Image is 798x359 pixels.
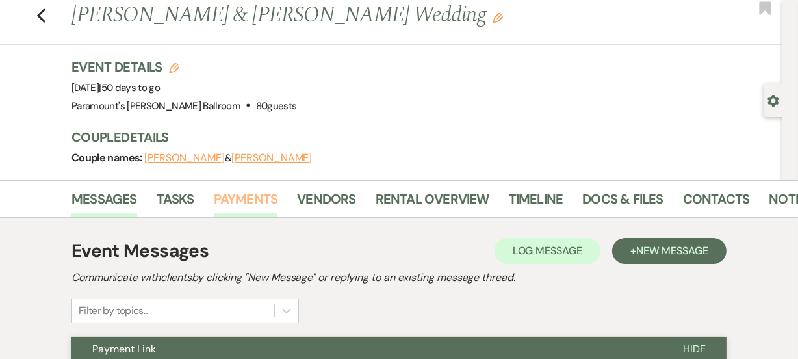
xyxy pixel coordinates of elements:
button: [PERSON_NAME] [144,153,225,163]
button: Open lead details [767,94,779,106]
span: 50 days to go [101,81,161,94]
span: Couple names: [71,151,144,165]
a: Timeline [509,189,563,217]
div: Filter by topics... [79,303,148,319]
span: Log Message [513,244,582,258]
a: Contacts [683,189,750,217]
span: Hide [683,342,706,356]
span: 80 guests [256,100,297,113]
button: Log Message [495,238,600,264]
span: Paramount's [PERSON_NAME] Ballroom [71,100,240,113]
button: +New Message [612,238,727,264]
h2: Communicate with clients by clicking "New Message" or replying to an existing message thread. [71,270,727,286]
h1: Event Messages [71,237,209,265]
a: Vendors [297,189,355,217]
a: Rental Overview [376,189,489,217]
a: Messages [71,189,137,217]
span: & [144,152,312,165]
span: | [99,81,160,94]
span: [DATE] [71,81,160,94]
button: [PERSON_NAME] [231,153,312,163]
a: Tasks [157,189,194,217]
h3: Event Details [71,58,297,76]
a: Payments [214,189,278,217]
button: Edit [493,12,503,23]
span: New Message [636,244,708,258]
a: Docs & Files [582,189,663,217]
span: Payment Link [92,342,156,356]
h3: Couple Details [71,128,769,146]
